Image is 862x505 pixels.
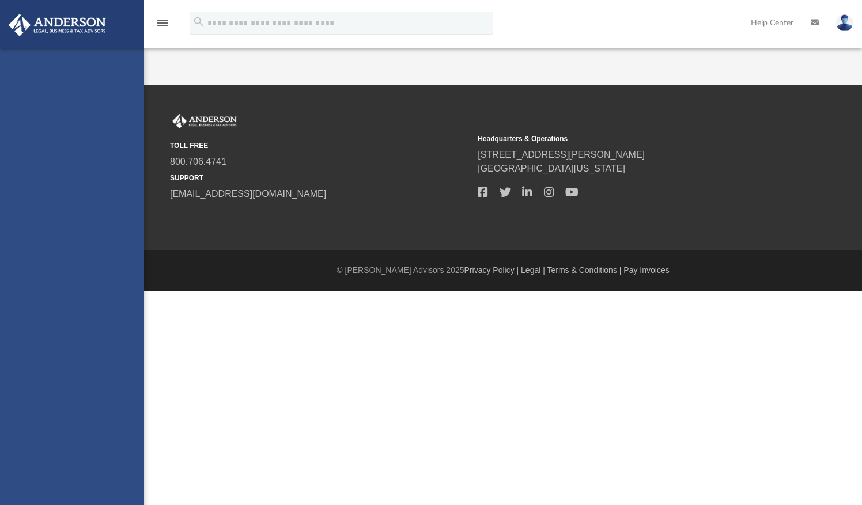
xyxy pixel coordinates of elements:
img: Anderson Advisors Platinum Portal [5,14,109,36]
i: search [192,16,205,28]
a: Pay Invoices [623,265,669,275]
a: menu [156,22,169,30]
a: Terms & Conditions | [547,265,622,275]
a: Legal | [521,265,545,275]
img: Anderson Advisors Platinum Portal [170,114,239,129]
a: [EMAIL_ADDRESS][DOMAIN_NAME] [170,189,326,199]
a: 800.706.4741 [170,157,226,166]
small: TOLL FREE [170,141,470,151]
small: Headquarters & Operations [478,134,777,144]
img: User Pic [836,14,853,31]
i: menu [156,16,169,30]
a: Privacy Policy | [464,265,519,275]
div: © [PERSON_NAME] Advisors 2025 [144,264,862,276]
small: SUPPORT [170,173,470,183]
a: [STREET_ADDRESS][PERSON_NAME] [478,150,645,160]
a: [GEOGRAPHIC_DATA][US_STATE] [478,164,625,173]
